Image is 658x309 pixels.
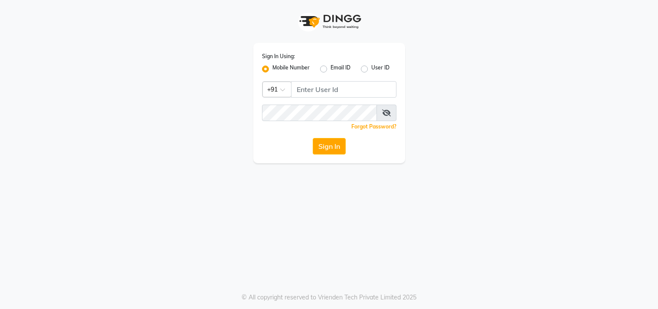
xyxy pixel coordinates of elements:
[262,105,377,121] input: Username
[351,123,396,130] a: Forgot Password?
[272,64,310,74] label: Mobile Number
[371,64,390,74] label: User ID
[295,9,364,34] img: logo1.svg
[331,64,350,74] label: Email ID
[313,138,346,154] button: Sign In
[291,81,396,98] input: Username
[262,53,295,60] label: Sign In Using:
